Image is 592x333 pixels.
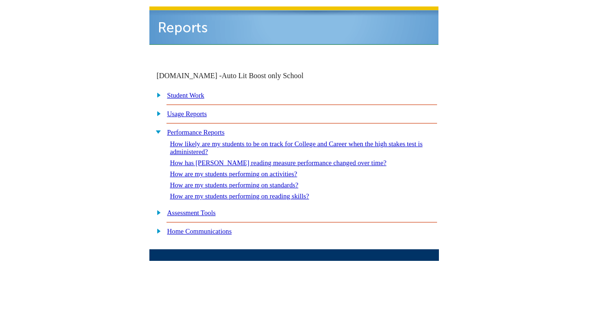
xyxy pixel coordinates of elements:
[152,227,161,235] img: plus.gif
[156,72,327,80] td: [DOMAIN_NAME] -
[167,129,224,136] a: Performance Reports
[222,72,303,80] nobr: Auto Lit Boost only School
[152,109,161,117] img: plus.gif
[167,92,204,99] a: Student Work
[149,6,438,45] img: header
[170,192,309,200] a: How are my students performing on reading skills?
[167,228,232,235] a: Home Communications
[152,91,161,99] img: plus.gif
[152,208,161,216] img: plus.gif
[152,128,161,136] img: minus.gif
[170,140,422,155] a: How likely are my students to be on track for College and Career when the high stakes test is adm...
[170,170,297,178] a: How are my students performing on activities?
[167,110,207,117] a: Usage Reports
[170,159,386,166] a: How has [PERSON_NAME] reading measure performance changed over time?
[167,209,216,216] a: Assessment Tools
[170,181,298,189] a: How are my students performing on standards?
